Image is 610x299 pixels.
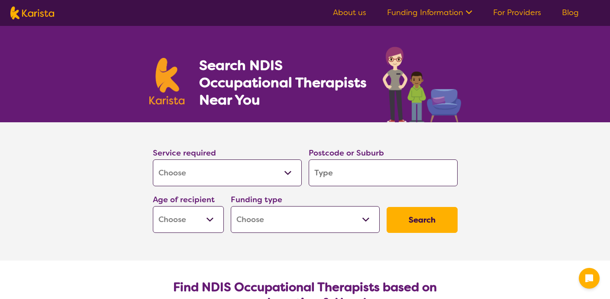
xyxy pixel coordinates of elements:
[333,7,366,18] a: About us
[153,148,216,158] label: Service required
[383,47,461,122] img: occupational-therapy
[149,58,185,105] img: Karista logo
[153,194,215,205] label: Age of recipient
[562,7,579,18] a: Blog
[493,7,541,18] a: For Providers
[309,148,384,158] label: Postcode or Suburb
[10,6,54,19] img: Karista logo
[199,57,368,108] h1: Search NDIS Occupational Therapists Near You
[387,7,472,18] a: Funding Information
[387,207,458,233] button: Search
[231,194,282,205] label: Funding type
[309,159,458,186] input: Type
